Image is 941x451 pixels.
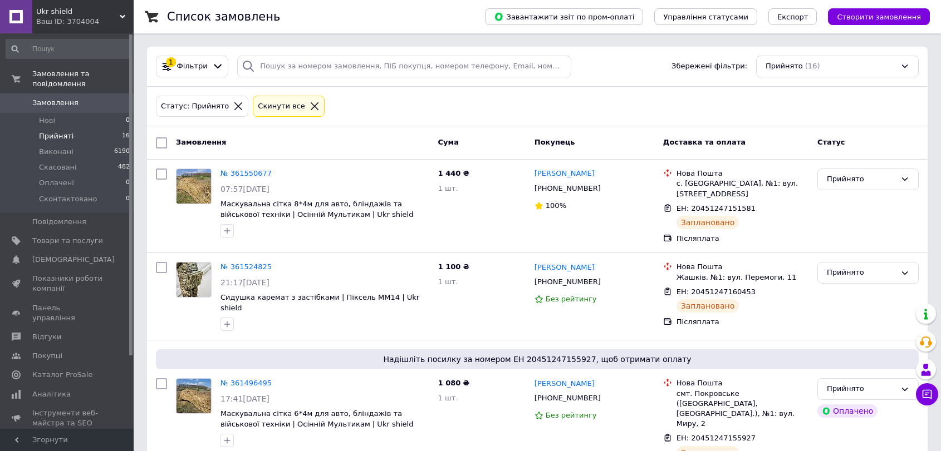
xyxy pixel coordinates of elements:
[32,303,103,323] span: Панель управління
[39,116,55,126] span: Нові
[677,216,739,229] div: Заплановано
[672,61,747,72] span: Збережені фільтри:
[32,351,62,361] span: Покупці
[768,8,817,25] button: Експорт
[176,168,212,204] a: Фото товару
[837,13,921,21] span: Створити замовлення
[535,184,601,192] span: [PHONE_NUMBER]
[177,61,208,72] span: Фільтри
[677,317,808,327] div: Післяплата
[828,8,930,25] button: Створити замовлення
[654,8,757,25] button: Управління статусами
[805,62,820,70] span: (16)
[677,288,756,296] span: ЕН: 20451247160453
[220,394,269,403] span: 17:41[DATE]
[494,12,634,22] span: Завантажити звіт по пром-оплаті
[32,370,92,380] span: Каталог ProSale
[546,411,597,419] span: Без рейтингу
[126,178,130,188] span: 0
[438,379,469,387] span: 1 080 ₴
[677,204,756,212] span: ЕН: 20451247151581
[39,131,73,141] span: Прийняті
[546,295,597,303] span: Без рейтингу
[177,379,211,413] img: Фото товару
[535,379,595,389] a: [PERSON_NAME]
[663,138,746,146] span: Доставка та оплата
[32,274,103,294] span: Показники роботи компанії
[817,12,930,21] a: Створити замовлення
[176,378,212,414] a: Фото товару
[438,138,459,146] span: Cума
[677,299,739,313] div: Заплановано
[32,255,115,265] span: [DEMOGRAPHIC_DATA]
[122,131,130,141] span: 16
[535,262,595,273] a: [PERSON_NAME]
[438,169,469,177] span: 1 440 ₴
[39,194,97,204] span: Сконтактовано
[677,272,808,283] div: Жашків, №1: вул. Перемоги, 11
[220,278,269,287] span: 21:17[DATE]
[677,234,808,244] div: Післяплата
[32,69,134,89] span: Замовлення та повідомлення
[166,57,176,67] div: 1
[159,101,231,112] div: Статус: Прийнято
[535,168,595,179] a: [PERSON_NAME]
[220,169,272,177] a: № 361550677
[160,354,914,365] span: Надішліть посилку за номером ЕН 20451247155927, щоб отримати оплату
[220,185,269,194] span: 07:57[DATE]
[827,174,896,185] div: Прийнято
[677,378,808,388] div: Нова Пошта
[546,201,566,210] span: 100%
[177,169,211,204] img: Фото товару
[220,262,272,271] a: № 361524825
[438,262,469,271] span: 1 100 ₴
[167,10,280,23] h1: Список замовлень
[39,178,74,188] span: Оплачені
[32,408,103,428] span: Інструменти веб-майстра та SEO
[32,332,61,342] span: Відгуки
[32,98,79,108] span: Замовлення
[677,434,756,442] span: ЕН: 20451247155927
[677,262,808,272] div: Нова Пошта
[677,168,808,179] div: Нова Пошта
[176,262,212,298] a: Фото товару
[237,56,571,77] input: Пошук за номером замовлення, ПІБ покупця, номером телефону, Email, номером накладної
[827,267,896,279] div: Прийнято
[126,194,130,204] span: 0
[777,13,808,21] span: Експорт
[817,138,845,146] span: Статус
[677,179,808,199] div: с. [GEOGRAPHIC_DATA], №1: вул. [STREET_ADDRESS]
[220,200,413,219] a: Маскувальна сітка 8*4м для авто, бліндажів та військової техніки | Осінній Мультикам | Ukr shield
[36,7,120,17] span: Ukr shield
[220,409,413,428] a: Маскувальна сітка 6*4м для авто, бліндажів та військової техніки | Осінній Мультикам | Ukr shield
[220,293,419,312] a: Сидушка каремат з застібками | Піксель ММ14 | Ukr shield
[766,61,803,72] span: Прийнято
[114,147,130,157] span: 6190
[438,394,458,402] span: 1 шт.
[827,383,896,395] div: Прийнято
[39,162,77,172] span: Скасовані
[118,162,130,172] span: 482
[535,138,575,146] span: Покупець
[256,101,307,112] div: Cкинути все
[485,8,643,25] button: Завантажити звіт по пром-оплаті
[36,17,134,27] div: Ваш ID: 3704004
[32,217,86,227] span: Повідомлення
[677,389,808,429] div: смт. Покровське ([GEOGRAPHIC_DATA], [GEOGRAPHIC_DATA].), №1: вул. Миру, 2
[663,13,748,21] span: Управління статусами
[438,277,458,286] span: 1 шт.
[126,116,130,126] span: 0
[176,138,226,146] span: Замовлення
[438,184,458,192] span: 1 шт.
[535,277,601,286] span: [PHONE_NUMBER]
[32,389,71,399] span: Аналітика
[6,39,131,59] input: Пошук
[32,236,103,246] span: Товари та послуги
[177,262,211,297] img: Фото товару
[39,147,73,157] span: Виконані
[535,394,601,402] span: [PHONE_NUMBER]
[817,404,878,418] div: Оплачено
